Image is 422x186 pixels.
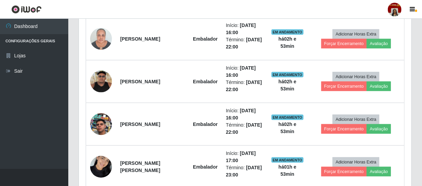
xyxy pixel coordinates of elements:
li: Término: [226,79,263,93]
time: [DATE] 16:00 [226,108,256,120]
strong: há 01 h e 53 min [279,164,296,177]
strong: Embalador [193,36,217,42]
strong: [PERSON_NAME] [120,79,160,84]
time: [DATE] 16:00 [226,65,256,78]
li: Início: [226,107,263,121]
button: Avaliação [367,82,391,91]
button: Forçar Encerramento [321,167,367,176]
strong: Embalador [193,121,217,127]
button: Adicionar Horas Extra [333,72,379,82]
li: Início: [226,65,263,79]
strong: há 02 h e 53 min [279,36,296,49]
strong: [PERSON_NAME] [PERSON_NAME] [120,160,160,173]
button: Adicionar Horas Extra [333,157,379,167]
strong: Embalador [193,164,217,170]
button: Avaliação [367,39,391,48]
strong: [PERSON_NAME] [120,121,160,127]
strong: há 02 h e 53 min [279,121,296,134]
strong: há 02 h e 53 min [279,79,296,91]
strong: Embalador [193,79,217,84]
li: Término: [226,164,263,178]
span: EM ANDAMENTO [271,115,304,120]
li: Início: [226,150,263,164]
img: 1736860936757.jpeg [90,152,112,181]
li: Término: [226,36,263,51]
button: Forçar Encerramento [321,82,367,91]
button: Adicionar Horas Extra [333,29,379,39]
time: [DATE] 17:00 [226,151,256,163]
li: Término: [226,121,263,136]
button: Adicionar Horas Extra [333,115,379,124]
span: EM ANDAMENTO [271,29,304,35]
button: Forçar Encerramento [321,124,367,134]
span: EM ANDAMENTO [271,72,304,77]
button: Avaliação [367,167,391,176]
time: [DATE] 16:00 [226,23,256,35]
li: Início: [226,22,263,36]
button: Avaliação [367,124,391,134]
strong: [PERSON_NAME] [120,36,160,42]
img: 1755222464998.jpeg [90,71,112,92]
span: EM ANDAMENTO [271,157,304,163]
button: Forçar Encerramento [321,39,367,48]
img: CoreUI Logo [11,5,42,14]
img: 1733849599203.jpeg [90,24,112,53]
img: 1758147536272.jpeg [90,105,112,144]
